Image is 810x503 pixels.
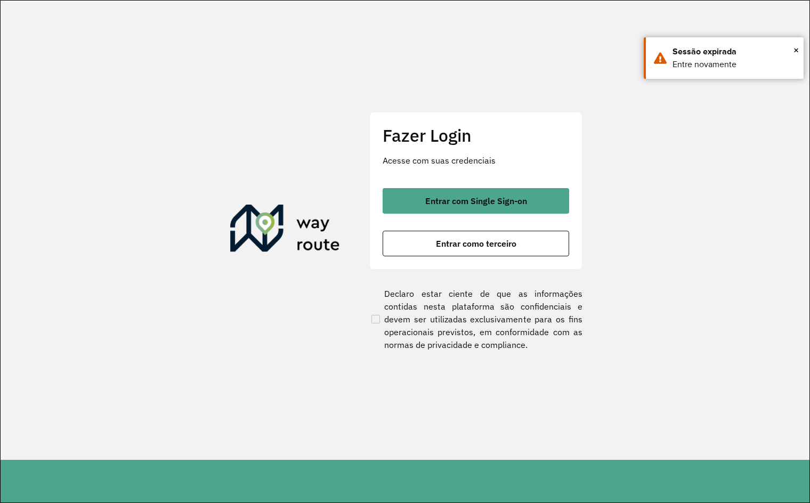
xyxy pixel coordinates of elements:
h2: Fazer Login [383,125,569,145]
img: Roteirizador AmbevTech [230,205,340,256]
button: button [383,188,569,214]
button: button [383,231,569,256]
div: Entre novamente [673,58,796,71]
label: Declaro estar ciente de que as informações contidas nesta plataforma são confidenciais e devem se... [369,287,582,351]
span: × [793,42,799,58]
button: Close [793,42,799,58]
div: Sessão expirada [673,45,796,58]
p: Acesse com suas credenciais [383,154,569,167]
span: Entrar com Single Sign-on [425,197,527,205]
span: Entrar como terceiro [436,239,516,248]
